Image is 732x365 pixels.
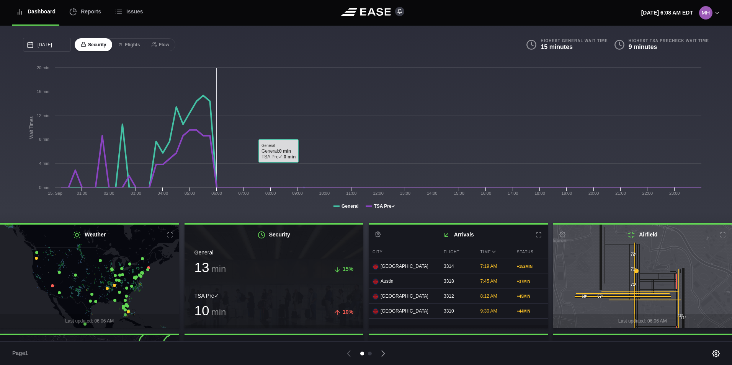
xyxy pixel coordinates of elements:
text: 18:00 [534,191,545,196]
tspan: 8 min [39,137,49,142]
text: 15:00 [454,191,464,196]
text: 12:00 [373,191,384,196]
text: 17:00 [508,191,518,196]
span: [GEOGRAPHIC_DATA] [381,263,428,270]
div: + 45 MIN [517,293,544,299]
text: 13:00 [400,191,411,196]
div: 3314 [440,259,475,274]
text: 07:00 [239,191,249,196]
span: min [211,264,226,274]
h2: Security [185,225,364,245]
text: 19:00 [562,191,572,196]
button: Security [75,38,112,52]
div: Flight [440,245,475,259]
span: [GEOGRAPHIC_DATA] [381,308,428,314]
tspan: 4 min [39,161,49,166]
span: [GEOGRAPHIC_DATA] [381,293,428,300]
h2: Parking [185,335,364,355]
tspan: General [341,204,359,209]
text: 06:00 [211,191,222,196]
p: [DATE] 6:08 AM EDT [641,9,693,17]
div: Time [477,245,511,259]
span: 10% [343,309,353,315]
tspan: 16 min [37,89,49,94]
div: 3318 [440,274,475,288]
h3: 10 [194,304,226,317]
tspan: 0 min [39,185,49,190]
tspan: 15. Sep [48,191,62,196]
div: + 152 MIN [517,264,544,269]
div: Last updated: 06:06 AM [185,325,364,339]
text: 22:00 [642,191,653,196]
text: 10:00 [319,191,330,196]
text: 03:00 [131,191,141,196]
text: 16:00 [481,191,492,196]
text: 02:00 [104,191,114,196]
div: City [369,245,438,259]
text: 05:00 [185,191,195,196]
b: 15 minutes [541,44,573,50]
text: 09:00 [292,191,303,196]
tspan: 12 min [37,113,49,118]
button: Flights [111,38,146,52]
b: Highest General Wait Time [541,38,608,43]
span: 7:19 AM [480,264,497,269]
tspan: Wait Times [29,116,34,139]
img: 8d1564f89ae08c1c7851ff747965b28a [699,6,712,20]
text: 08:00 [265,191,276,196]
span: 7:45 AM [480,279,497,284]
span: 8:12 AM [480,293,497,299]
span: Austin [381,278,393,285]
div: Last updated: 06:06 AM [369,325,548,339]
h2: Departures [369,335,548,355]
div: Status [513,245,548,259]
div: + 37 MIN [517,279,544,284]
text: 14:00 [427,191,438,196]
div: 3310 [440,304,475,318]
div: TSA Pre✓ [194,292,354,300]
button: Flow [145,38,175,52]
text: 20:00 [588,191,599,196]
b: 9 minutes [629,44,657,50]
text: 11:00 [346,191,357,196]
div: 3312 [440,289,475,303]
tspan: 20 min [37,65,49,70]
div: General [194,249,354,257]
text: 01:00 [77,191,88,196]
div: + 44 MIN [517,308,544,314]
h3: 13 [194,261,226,274]
text: 04:00 [158,191,168,196]
span: Page 1 [12,349,31,357]
text: 23:00 [669,191,680,196]
span: 15% [343,266,353,272]
tspan: TSA Pre✓ [374,204,395,209]
input: mm/dd/yyyy [23,38,71,52]
b: Highest TSA PreCheck Wait Time [629,38,709,43]
text: 21:00 [615,191,626,196]
span: min [211,307,226,317]
h2: Arrivals [369,225,548,245]
span: 9:30 AM [480,308,497,314]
